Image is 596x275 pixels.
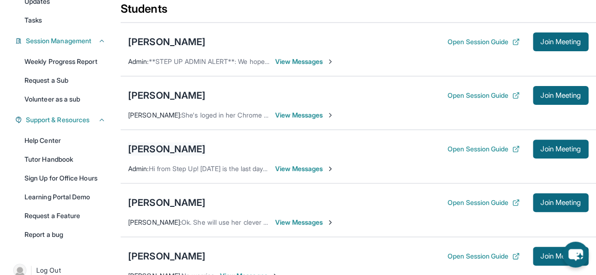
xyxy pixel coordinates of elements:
[327,58,334,65] img: Chevron-Right
[327,165,334,173] img: Chevron-Right
[327,219,334,226] img: Chevron-Right
[128,196,205,209] div: [PERSON_NAME]
[540,39,581,45] span: Join Meeting
[563,242,588,267] button: chat-button
[448,37,520,47] button: Open Session Guide
[22,115,106,125] button: Support & Resources
[19,53,111,70] a: Weekly Progress Report
[181,218,329,226] span: Ok. She will use her clever portal to login. Thanks
[128,89,205,102] div: [PERSON_NAME]
[540,253,581,259] span: Join Meeting
[327,111,334,119] img: Chevron-Right
[448,91,520,100] button: Open Session Guide
[275,164,334,173] span: View Messages
[22,36,106,46] button: Session Management
[128,165,148,173] span: Admin :
[533,193,588,212] button: Join Meeting
[19,170,111,187] a: Sign Up for Office Hours
[26,36,91,46] span: Session Management
[128,111,181,119] span: [PERSON_NAME] :
[448,198,520,207] button: Open Session Guide
[533,247,588,266] button: Join Meeting
[128,57,148,65] span: Admin :
[26,115,90,125] span: Support & Resources
[533,140,588,158] button: Join Meeting
[121,1,596,22] div: Students
[19,226,111,243] a: Report a bug
[128,250,205,263] div: [PERSON_NAME]
[540,146,581,152] span: Join Meeting
[19,91,111,108] a: Volunteer as a sub
[19,151,111,168] a: Tutor Handbook
[275,110,334,120] span: View Messages
[148,57,427,65] span: **STEP UP ADMIN ALERT**: We hope you have a great first session [DATE]! -Mer @Step Up
[19,207,111,224] a: Request a Feature
[540,93,581,98] span: Join Meeting
[128,142,205,156] div: [PERSON_NAME]
[19,132,111,149] a: Help Center
[533,32,588,51] button: Join Meeting
[36,266,61,275] span: Log Out
[448,251,520,261] button: Open Session Guide
[128,218,181,226] span: [PERSON_NAME] :
[275,218,334,227] span: View Messages
[19,12,111,29] a: Tasks
[275,57,334,66] span: View Messages
[19,189,111,205] a: Learning Portal Demo
[19,72,111,89] a: Request a Sub
[24,16,42,25] span: Tasks
[448,144,520,154] button: Open Session Guide
[540,200,581,205] span: Join Meeting
[533,86,588,105] button: Join Meeting
[128,35,205,48] div: [PERSON_NAME]
[181,111,278,119] span: She's loged in her Chrome book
